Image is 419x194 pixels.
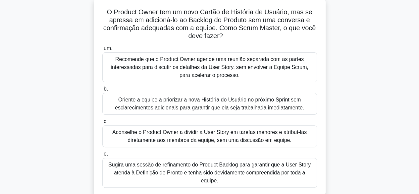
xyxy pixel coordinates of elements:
font: Recomende que o Product Owner agende uma reunião separada com as partes interessadas para discuti... [111,56,308,78]
font: Sugira uma sessão de refinamento do Product Backlog para garantir que a User Story atenda à Defin... [108,162,311,183]
font: b. [104,86,108,92]
font: c. [104,118,108,124]
font: um. [104,45,113,51]
font: e. [104,151,108,157]
font: Aconselhe o Product Owner a dividir a User Story em tarefas menores e atribuí-las diretamente aos... [112,129,307,143]
font: Oriente a equipe a priorizar a nova História do Usuário no próximo Sprint sem esclarecimentos adi... [115,97,304,110]
font: O Product Owner tem um novo Cartão de História de Usuário, mas se apressa em adicioná-lo ao Backl... [103,8,316,39]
